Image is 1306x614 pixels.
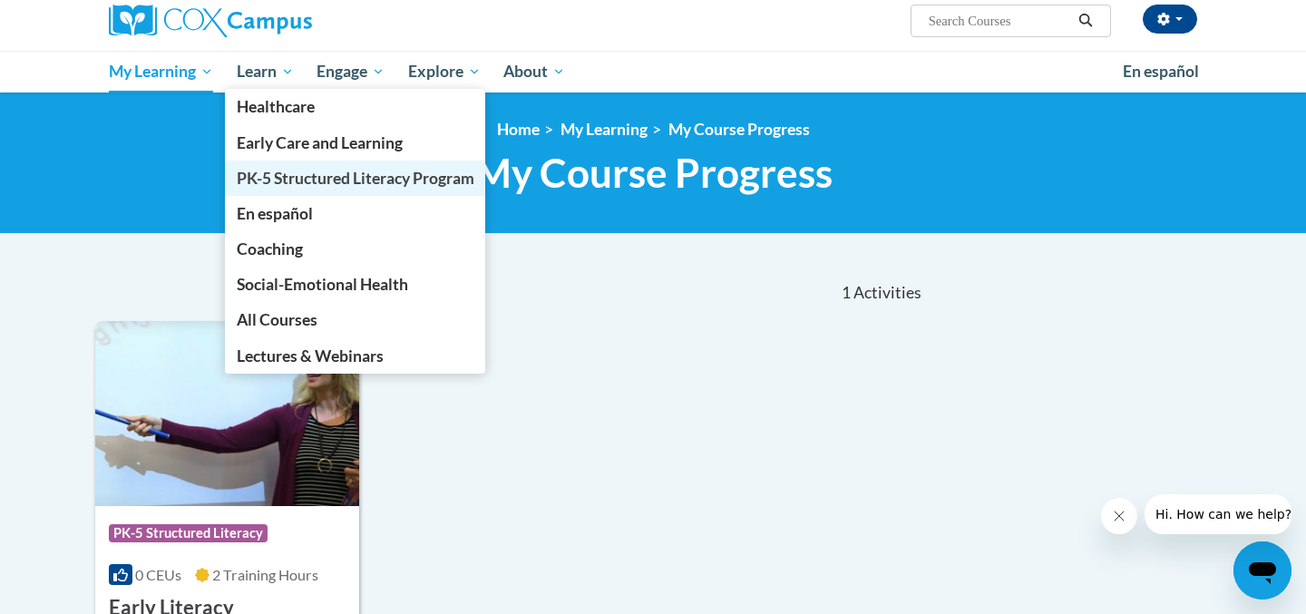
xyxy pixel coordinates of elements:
a: Cox Campus [109,5,453,37]
input: Search Courses [927,10,1072,32]
a: About [492,51,578,93]
span: 2 Training Hours [212,566,318,583]
span: Early Care and Learning [237,133,403,152]
iframe: Close message [1101,498,1137,534]
span: Lectures & Webinars [237,346,384,365]
a: My Learning [560,120,648,139]
a: Lectures & Webinars [225,338,486,374]
a: Home [497,120,540,139]
span: My Course Progress [474,149,833,197]
a: Early Care and Learning [225,125,486,161]
a: Engage [305,51,396,93]
div: Main menu [82,51,1224,93]
span: About [503,61,565,83]
span: PK-5 Structured Literacy [109,524,268,542]
button: Search [1072,10,1099,32]
a: Coaching [225,231,486,267]
a: En español [1111,53,1211,91]
a: My Course Progress [668,120,810,139]
span: Healthcare [237,97,315,116]
span: PK-5 Structured Literacy Program [237,169,474,188]
img: Cox Campus [109,5,312,37]
span: All Courses [237,310,317,329]
span: Explore [408,61,481,83]
a: Explore [396,51,492,93]
a: My Learning [97,51,225,93]
span: Learn [237,61,294,83]
iframe: Message from company [1145,494,1291,534]
img: Course Logo [95,321,359,506]
a: Social-Emotional Health [225,267,486,302]
a: Healthcare [225,89,486,124]
a: All Courses [225,302,486,337]
iframe: Button to launch messaging window [1233,541,1291,599]
a: Learn [225,51,306,93]
span: 0 CEUs [135,566,181,583]
span: Coaching [237,239,303,258]
button: Account Settings [1143,5,1197,34]
a: PK-5 Structured Literacy Program [225,161,486,196]
span: En español [1123,62,1199,81]
span: 1 [842,283,851,303]
span: Activities [853,283,921,303]
span: My Learning [109,61,213,83]
span: En español [237,204,313,223]
a: En español [225,196,486,231]
span: Engage [317,61,385,83]
span: Social-Emotional Health [237,275,408,294]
